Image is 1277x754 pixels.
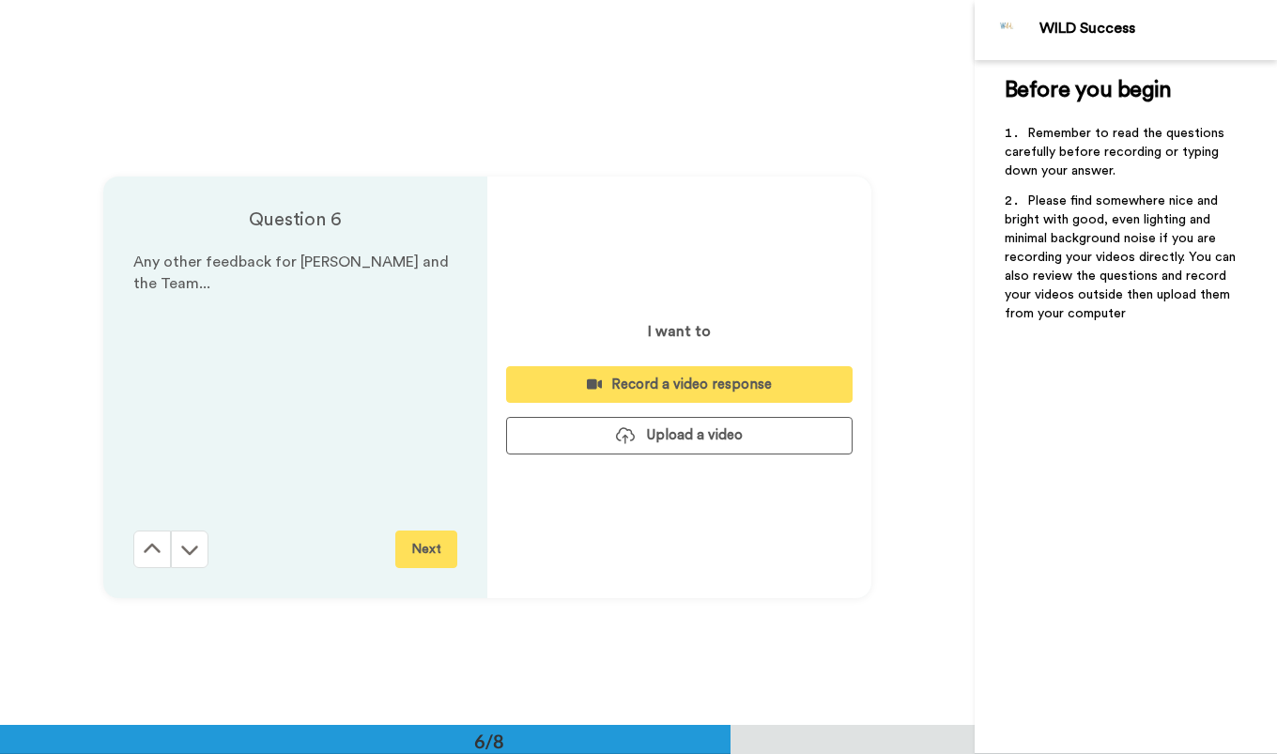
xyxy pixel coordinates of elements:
[444,728,534,754] div: 6/8
[985,8,1030,53] img: Profile Image
[1005,79,1171,101] span: Before you begin
[506,366,853,403] button: Record a video response
[521,375,838,394] div: Record a video response
[506,417,853,454] button: Upload a video
[1005,194,1239,320] span: Please find somewhere nice and bright with good, even lighting and minimal background noise if yo...
[1005,127,1228,177] span: Remember to read the questions carefully before recording or typing down your answer.
[395,531,457,568] button: Next
[133,254,453,291] span: Any other feedback for [PERSON_NAME] and the Team...
[1039,20,1276,38] div: WILD Success
[648,320,711,343] p: I want to
[133,207,457,233] h4: Question 6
